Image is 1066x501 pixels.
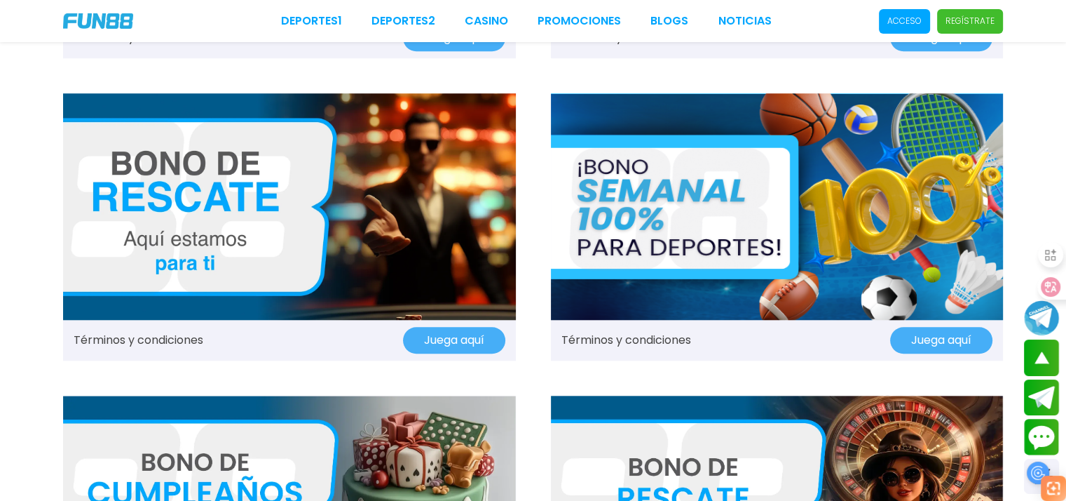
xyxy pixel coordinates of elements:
p: Acceso [887,15,922,27]
div: Switch theme [1024,459,1059,494]
a: CASINO [465,13,508,29]
img: Company Logo [63,13,133,29]
button: Join telegram channel [1024,300,1059,336]
p: Regístrate [945,15,995,27]
a: Deportes1 [281,13,342,29]
a: NOTICIAS [718,13,771,29]
button: Juega aquí [890,327,992,354]
button: Contact customer service [1024,419,1059,455]
a: Promociones [538,13,621,29]
a: Términos y condiciones [74,332,203,349]
a: BLOGS [650,13,688,29]
img: Promo Banner [551,93,1004,320]
a: Términos y condiciones [561,332,691,349]
img: Promo Banner [63,93,516,320]
button: scroll up [1024,340,1059,376]
a: Deportes2 [371,13,435,29]
button: Join telegram [1024,380,1059,416]
button: Juega aquí [403,327,505,354]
